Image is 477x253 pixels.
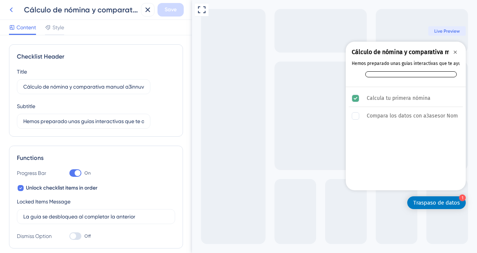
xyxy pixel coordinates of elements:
div: Cálculo de nómina y comparativa manual a3innuva Nómina (migrados V5) [160,48,361,57]
div: 50% [160,71,170,78]
input: Type the value [23,212,169,221]
div: Checklist progress: 50% [160,71,268,78]
div: Compara los datos con a3asesor Nom [175,111,266,120]
span: Live Preview [242,28,268,34]
div: Checklist Header [17,52,175,61]
div: Calcula tu primera nómina [175,94,238,103]
button: Save [157,3,184,17]
div: Title [17,67,27,76]
div: Checklist Container [154,42,274,190]
div: Checklist items [154,87,274,191]
div: 1 [267,194,274,201]
div: Close Checklist [259,48,268,57]
div: Progress Bar [17,169,54,178]
div: Dismiss Option [17,232,54,241]
div: Cálculo de nómina y comparativa manual a3innuva Nómina (migrados V5) [24,5,138,15]
span: Save [165,5,177,14]
div: Compara los datos con a3asesor Nom is incomplete. [157,108,271,124]
input: Header 2 [23,117,144,125]
div: Calcula tu primera nómina is complete. [157,90,271,107]
div: Subtitle [17,102,35,111]
div: Functions [17,154,175,163]
div: Hemos preparado unas guías interactivas que te ayudarán con el traspaso de datos. [160,60,335,67]
span: Content [16,23,36,32]
span: Off [84,233,91,239]
span: Unlock checklist items in order [26,184,97,193]
span: On [84,170,91,176]
input: Header 1 [23,83,144,91]
div: Traspaso de datos [221,199,268,206]
div: Open Traspaso de datos checklist, remaining modules: 1 [215,196,274,209]
div: Locked Items Message [17,197,70,206]
span: Style [52,23,64,32]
